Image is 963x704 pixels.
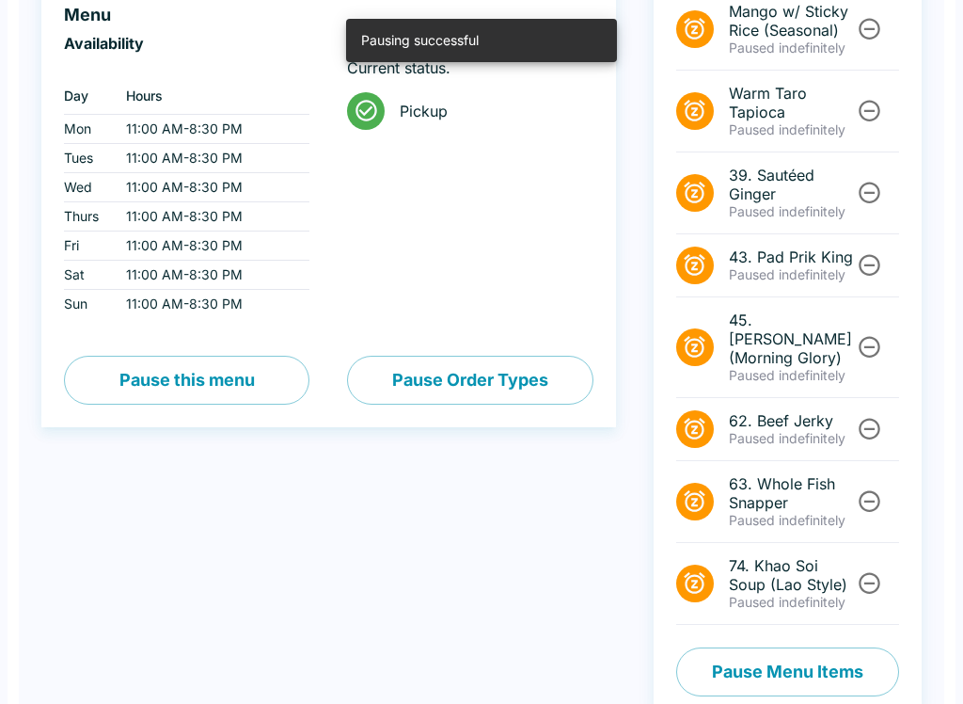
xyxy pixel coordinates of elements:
[64,290,111,319] td: Sun
[64,173,111,202] td: Wed
[852,93,887,128] button: Unpause
[852,175,887,210] button: Unpause
[729,248,854,266] span: 43. Pad Prik King
[64,202,111,232] td: Thurs
[111,261,309,290] td: 11:00 AM - 8:30 PM
[729,203,854,220] p: Paused indefinitely
[852,566,887,600] button: Unpause
[111,144,309,173] td: 11:00 AM - 8:30 PM
[729,512,854,529] p: Paused indefinitely
[729,121,854,138] p: Paused indefinitely
[64,77,111,115] th: Day
[852,248,887,282] button: Unpause
[852,484,887,519] button: Unpause
[729,411,854,430] span: 62. Beef Jerky
[852,11,887,46] button: Unpause
[676,648,899,696] button: Pause Menu Items
[729,166,854,203] span: 39. Sautéed Ginger
[729,311,854,367] span: 45. [PERSON_NAME] (Morning Glory)
[729,556,854,594] span: 74. Khao Soi Soup (Lao Style)
[111,202,309,232] td: 11:00 AM - 8:30 PM
[347,356,592,405] button: Pause Order Types
[64,144,111,173] td: Tues
[729,266,854,283] p: Paused indefinitely
[64,58,309,77] p: ‏
[111,115,309,144] td: 11:00 AM - 8:30 PM
[729,594,854,611] p: Paused indefinitely
[64,34,309,53] h6: Availability
[729,430,854,447] p: Paused indefinitely
[64,232,111,261] td: Fri
[361,24,479,56] div: Pausing successful
[111,290,309,319] td: 11:00 AM - 8:30 PM
[400,102,577,120] span: Pickup
[729,84,854,121] span: Warm Taro Tapioca
[729,40,854,56] p: Paused indefinitely
[64,261,111,290] td: Sat
[852,411,887,446] button: Unpause
[111,232,309,261] td: 11:00 AM - 8:30 PM
[64,356,309,405] button: Pause this menu
[729,367,854,384] p: Paused indefinitely
[111,173,309,202] td: 11:00 AM - 8:30 PM
[64,115,111,144] td: Mon
[729,474,854,512] span: 63. Whole Fish Snapper
[111,77,309,115] th: Hours
[852,329,887,364] button: Unpause
[729,2,854,40] span: Mango w/ Sticky Rice (Seasonal)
